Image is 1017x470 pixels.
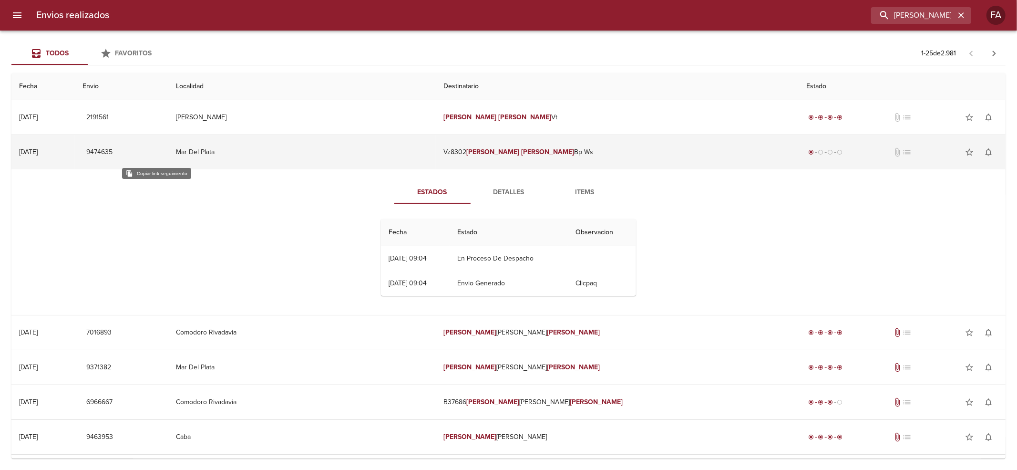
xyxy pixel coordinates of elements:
[86,146,113,158] span: 9474635
[436,350,799,385] td: [PERSON_NAME]
[893,113,902,122] span: No tiene documentos adjuntos
[46,49,69,57] span: Todos
[921,49,956,58] p: 1 - 25 de 2.981
[871,7,955,24] input: buscar
[893,328,902,337] span: Tiene documentos adjuntos
[436,135,799,169] td: Vz8302 Bp Ws
[809,399,814,405] span: radio_button_checked
[818,365,824,370] span: radio_button_checked
[893,147,902,157] span: No tiene documentos adjuntos
[568,271,636,296] td: Clicpaq
[547,328,600,336] em: [PERSON_NAME]
[828,365,833,370] span: radio_button_checked
[82,144,116,161] button: 9474635
[443,363,496,371] em: [PERSON_NAME]
[436,100,799,135] td: Vt
[86,362,111,374] span: 9371382
[960,108,979,127] button: Agregar a favoritos
[828,115,833,120] span: radio_button_checked
[809,330,814,335] span: radio_button_checked
[893,363,902,372] span: Tiene documentos adjuntos
[168,315,436,350] td: Comodoro Rivadavia
[443,113,496,121] em: [PERSON_NAME]
[965,397,974,407] span: star_border
[436,73,799,100] th: Destinatario
[381,219,636,296] table: Tabla de seguimiento
[82,428,117,446] button: 9463953
[466,148,519,156] em: [PERSON_NAME]
[960,428,979,447] button: Agregar a favoritos
[389,254,427,262] div: [DATE] 09:04
[553,187,617,198] span: Items
[86,397,113,408] span: 6966667
[19,363,38,371] div: [DATE]
[828,149,833,155] span: radio_button_unchecked
[86,327,112,339] span: 7016893
[809,434,814,440] span: radio_button_checked
[82,359,115,376] button: 9371382
[11,73,75,100] th: Fecha
[115,49,152,57] span: Favoritos
[902,363,912,372] span: No tiene pedido asociado
[902,328,912,337] span: No tiene pedido asociado
[965,147,974,157] span: star_border
[400,187,465,198] span: Estados
[984,328,993,337] span: notifications_none
[965,363,974,372] span: star_border
[807,432,845,442] div: Entregado
[436,385,799,419] td: B37686 [PERSON_NAME]
[19,328,38,336] div: [DATE]
[450,246,568,271] td: En Proceso De Despacho
[984,432,993,442] span: notifications_none
[168,73,436,100] th: Localidad
[86,431,113,443] span: 9463953
[960,393,979,412] button: Agregar a favoritos
[960,358,979,377] button: Agregar a favoritos
[570,398,623,406] em: [PERSON_NAME]
[547,363,600,371] em: [PERSON_NAME]
[979,428,998,447] button: Activar notificaciones
[809,365,814,370] span: radio_button_checked
[381,219,450,246] th: Fecha
[979,108,998,127] button: Activar notificaciones
[19,148,38,156] div: [DATE]
[979,143,998,162] button: Activar notificaciones
[521,148,574,156] em: [PERSON_NAME]
[984,363,993,372] span: notifications_none
[498,113,551,121] em: [PERSON_NAME]
[986,6,1006,25] div: FA
[979,358,998,377] button: Activar notificaciones
[828,434,833,440] span: radio_button_checked
[86,112,109,124] span: 2191561
[902,147,912,157] span: No tiene pedido asociado
[450,219,568,246] th: Estado
[75,73,168,100] th: Envio
[837,330,843,335] span: radio_button_checked
[902,113,912,122] span: No tiene pedido asociado
[837,149,843,155] span: radio_button_unchecked
[809,115,814,120] span: radio_button_checked
[960,48,983,58] span: Pagina anterior
[818,115,824,120] span: radio_button_checked
[893,432,902,442] span: Tiene documentos adjuntos
[6,4,29,27] button: menu
[19,433,38,441] div: [DATE]
[818,434,824,440] span: radio_button_checked
[893,397,902,407] span: Tiene documentos adjuntos
[818,149,824,155] span: radio_button_unchecked
[19,113,38,121] div: [DATE]
[818,399,824,405] span: radio_button_checked
[443,433,496,441] em: [PERSON_NAME]
[11,42,164,65] div: Tabs Envios
[443,328,496,336] em: [PERSON_NAME]
[807,147,845,157] div: Generado
[807,397,845,407] div: En viaje
[82,109,113,126] button: 2191561
[986,6,1006,25] div: Abrir información de usuario
[450,271,568,296] td: Envio Generado
[82,324,115,342] button: 7016893
[984,397,993,407] span: notifications_none
[809,149,814,155] span: radio_button_checked
[828,399,833,405] span: radio_button_checked
[837,115,843,120] span: radio_button_checked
